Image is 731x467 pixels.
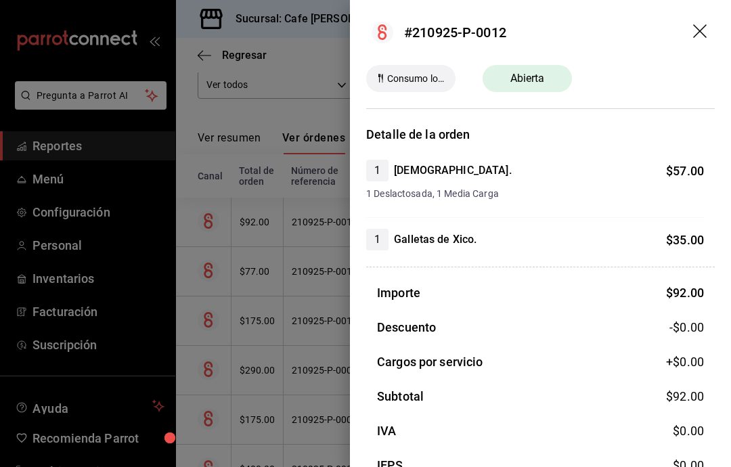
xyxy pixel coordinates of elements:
[377,284,420,302] h3: Importe
[366,162,389,179] span: 1
[377,422,396,440] h3: IVA
[693,24,709,41] button: drag
[673,424,704,438] span: $ 0.00
[377,318,436,336] h3: Descuento
[394,231,477,248] h4: Galletas de Xico.
[666,286,704,300] span: $ 92.00
[666,233,704,247] span: $ 35.00
[404,22,506,43] div: #210925-P-0012
[377,353,483,371] h3: Cargos por servicio
[666,389,704,403] span: $ 92.00
[366,231,389,248] span: 1
[502,70,553,87] span: Abierta
[394,162,512,179] h4: [DEMOGRAPHIC_DATA].
[666,353,704,371] span: +$ 0.00
[669,318,704,336] span: -$0.00
[666,164,704,178] span: $ 57.00
[366,125,715,143] h3: Detalle de la orden
[366,187,704,201] span: 1 Deslactosada, 1 Media Carga
[382,72,450,86] span: Consumo local
[377,387,424,405] h3: Subtotal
